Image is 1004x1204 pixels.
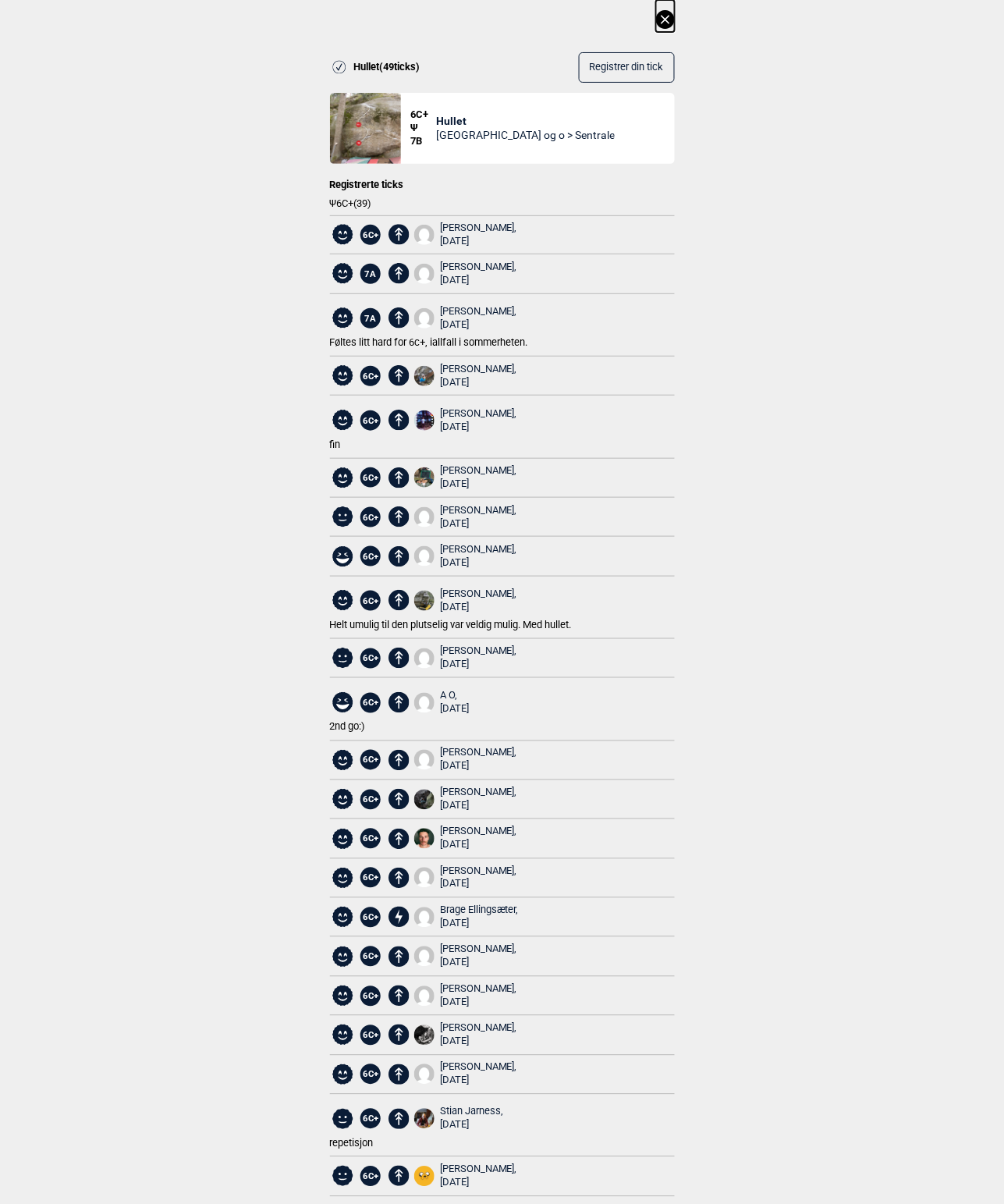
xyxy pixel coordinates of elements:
div: [PERSON_NAME], [440,305,517,332]
img: User fallback1 [414,308,435,329]
span: Ψ 6C+ ( 39 ) [330,197,675,211]
span: 7A [360,264,381,284]
div: [DATE] [440,996,517,1010]
img: Jake square [414,1167,435,1187]
span: 6C+ [360,1064,381,1085]
a: 20231019 201310[PERSON_NAME], [DATE] [414,588,517,614]
div: [PERSON_NAME], [440,1163,517,1190]
div: [DATE] [440,556,517,570]
a: Chamonix[PERSON_NAME], [DATE] [414,464,517,491]
div: [PERSON_NAME], [440,504,517,531]
img: User fallback1 [414,868,435,888]
div: [PERSON_NAME], [440,826,517,852]
a: User fallback1[PERSON_NAME], [DATE] [414,504,517,531]
div: [PERSON_NAME], [440,943,517,970]
div: Registrerte ticks [330,179,675,192]
div: [PERSON_NAME], [440,1061,517,1088]
img: 1 D64 F659 699 B 4 AC0 AE83 8 A752141 A1 FA 4 E7 C6 E13 DA70 4985 B55 F 75938 CD1 A51 E [414,829,435,849]
div: [PERSON_NAME], [440,588,517,614]
span: 6C+ [360,546,381,566]
span: 6C+ [360,907,381,928]
img: User fallback1 [414,507,435,527]
div: [DATE] [440,601,517,614]
a: DSCF8875[PERSON_NAME], [DATE] [414,407,517,434]
a: User fallback1[PERSON_NAME], [DATE] [414,865,517,892]
img: 5996 FDBE A6 AB 4725 B05 C 5 C3 D4 DAF39 E5 [414,366,435,386]
span: 6C+ [360,829,381,849]
img: User fallback1 [414,1064,435,1085]
div: [DATE] [440,235,517,248]
div: [DATE] [440,760,517,773]
div: [DATE] [440,1119,503,1132]
div: [PERSON_NAME], [440,787,517,813]
img: DSCF8875 [414,410,435,431]
a: 1 D64 F659 699 B 4 AC0 AE83 8 A752141 A1 FA 4 E7 C6 E13 DA70 4985 B55 F 75938 CD1 A51 E[PERSON_NA... [414,826,517,852]
div: [DATE] [440,878,517,891]
a: User fallback1Brage Ellingsæter, [DATE] [414,904,519,931]
a: User fallback1[PERSON_NAME], [DATE] [414,543,517,570]
span: 6C+ [360,868,381,888]
img: MBB2723 [414,1025,435,1046]
img: User fallback1 [414,907,435,928]
a: A45 D9 E0 B D63 C 4415 9 BDC 14627150 ABEA[PERSON_NAME], [DATE] [414,787,517,813]
div: Brage Ellingsæter, [440,904,519,931]
a: User fallback1[PERSON_NAME], [DATE] [414,222,517,248]
div: [DATE] [440,839,517,852]
span: 6C+ [360,947,381,967]
div: [DATE] [440,659,517,672]
div: [PERSON_NAME], [440,983,517,1010]
a: MBB2723[PERSON_NAME], [DATE] [414,1022,517,1049]
span: 6C+ [360,1109,381,1129]
span: 6C+ [360,750,381,770]
div: [PERSON_NAME], [440,464,517,491]
div: [DATE] [440,1074,517,1088]
div: [DATE] [440,918,519,931]
a: User fallback1[PERSON_NAME], [DATE] [414,747,517,773]
span: repetisjon [330,1138,374,1149]
span: Hullet [436,114,615,128]
img: A45 D9 E0 B D63 C 4415 9 BDC 14627150 ABEA [414,790,435,810]
img: User fallback1 [414,986,435,1007]
a: 5996 FDBE A6 AB 4725 B05 C 5 C3 D4 DAF39 E5[PERSON_NAME], [DATE] [414,363,517,389]
span: 6C+ [360,467,381,488]
img: User fallback1 [414,750,435,770]
div: [PERSON_NAME], [440,1022,517,1049]
button: Registrer din tick [579,52,675,83]
div: [DATE] [440,800,517,813]
div: [PERSON_NAME], [440,407,517,434]
span: fin [330,439,341,450]
span: 6C+ [360,591,381,611]
span: 6C+ [360,790,381,810]
span: 6C+ [360,1167,381,1187]
span: 6C+ [360,1025,381,1046]
div: [PERSON_NAME], [440,865,517,892]
span: 6C+ [360,648,381,669]
span: 6C+ [411,108,437,122]
span: 6C+ [360,366,381,386]
img: 20231019 201310 [414,591,435,611]
span: 6C+ [360,507,381,527]
div: [PERSON_NAME], [440,222,517,248]
div: [DATE] [440,318,517,332]
img: User fallback1 [414,947,435,967]
div: Ψ [411,93,437,164]
a: User fallback1[PERSON_NAME], [DATE] [414,983,517,1010]
img: User fallback1 [414,225,435,245]
img: Chamonix [414,467,435,488]
div: [DATE] [440,957,517,970]
div: [DATE] [440,376,517,389]
img: Hullet [330,93,401,164]
span: Føltes litt hard for 6c+, iallfall i sommerheten. [330,336,528,348]
div: [PERSON_NAME], [440,363,517,389]
div: [DATE] [440,478,517,491]
a: User fallback1[PERSON_NAME], [DATE] [414,305,517,332]
img: User fallback1 [414,264,435,284]
img: User fallback1 [414,648,435,669]
span: 2nd go:) [330,721,366,733]
span: 6C+ [360,410,381,431]
div: [DATE] [440,703,469,716]
div: [PERSON_NAME], [440,747,517,773]
span: 6C+ [360,693,381,713]
img: User fallback1 [414,546,435,566]
img: 6 DA4 CD4 F D7 A0 44 DA 98 B6 848 E6 F1776 CC [414,1109,435,1129]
